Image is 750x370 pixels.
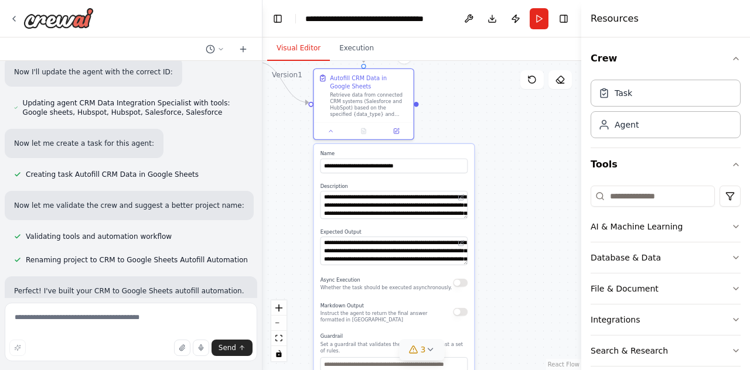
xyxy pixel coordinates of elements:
[14,138,154,149] p: Now let me create a task for this agent:
[591,221,683,232] div: AI & Machine Learning
[14,200,244,211] p: Now let me validate the crew and suggest a better project name:
[321,150,468,157] label: Name
[305,13,437,25] nav: breadcrumb
[591,273,741,304] button: File & Document
[615,87,632,99] div: Task
[174,340,190,356] button: Upload files
[330,36,383,61] button: Execution
[456,193,466,203] button: Open in editor
[321,303,364,309] span: Markdown Output
[421,344,426,355] span: 3
[9,340,26,356] button: Improve this prompt
[591,148,741,181] button: Tools
[330,92,408,118] div: Retrieve data from connected CRM systems (Salesforce and HubSpot) based on the specified {data_ty...
[591,252,661,263] div: Database & Data
[615,119,639,131] div: Agent
[212,340,253,356] button: Send
[219,343,236,352] span: Send
[591,211,741,242] button: AI & Machine Learning
[26,255,248,265] span: Renaming project to CRM to Google Sheets Autofill Automation
[26,232,172,241] span: Validating tools and automation workflow
[23,98,248,117] span: Updating agent CRM Data Integration Specialist with tools: Google sheets, Hubspot, Hubspot, Sales...
[321,229,468,235] label: Expected Output
[591,12,639,26] h4: Resources
[14,286,248,307] p: Perfect! I've built your CRM to Google Sheets autofill automation. Here's what I created:
[346,126,381,136] button: No output available
[321,333,468,339] label: Guardrail
[591,335,741,366] button: Search & Research
[555,11,572,27] button: Hide right sidebar
[201,42,229,56] button: Switch to previous chat
[383,126,410,136] button: Open in side panel
[400,339,445,361] button: 3
[591,42,741,75] button: Crew
[267,36,330,61] button: Visual Editor
[193,340,209,356] button: Click to speak your automation idea
[456,238,466,248] button: Open in editor
[271,316,287,331] button: zoom out
[330,74,408,90] div: Autofill CRM Data in Google Sheets
[321,341,468,354] p: Set a guardrail that validates the task output against a set of rules.
[258,58,309,107] g: Edge from triggers to 0e8826e0-58ed-46e0-a82d-dc911e3df8f9
[271,300,287,361] div: React Flow controls
[271,346,287,361] button: toggle interactivity
[270,11,286,27] button: Hide left sidebar
[591,75,741,148] div: Crew
[321,284,452,290] p: Whether the task should be executed asynchronously.
[321,277,360,283] span: Async Execution
[591,345,668,357] div: Search & Research
[321,183,468,189] label: Description
[26,170,199,179] span: Creating task Autofill CRM Data in Google Sheets
[271,300,287,316] button: zoom in
[591,304,741,335] button: Integrations
[313,68,414,140] div: Autofill CRM Data in Google SheetsRetrieve data from connected CRM systems (Salesforce and HubSpo...
[271,331,287,346] button: fit view
[23,8,94,29] img: Logo
[234,42,253,56] button: Start a new chat
[397,49,412,64] button: Delete node
[548,361,579,368] a: React Flow attribution
[591,283,659,294] div: File & Document
[321,310,454,323] p: Instruct the agent to return the final answer formatted in [GEOGRAPHIC_DATA]
[591,314,640,326] div: Integrations
[591,242,741,273] button: Database & Data
[14,67,173,77] p: Now I'll update the agent with the correct ID:
[272,70,302,80] div: Version 1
